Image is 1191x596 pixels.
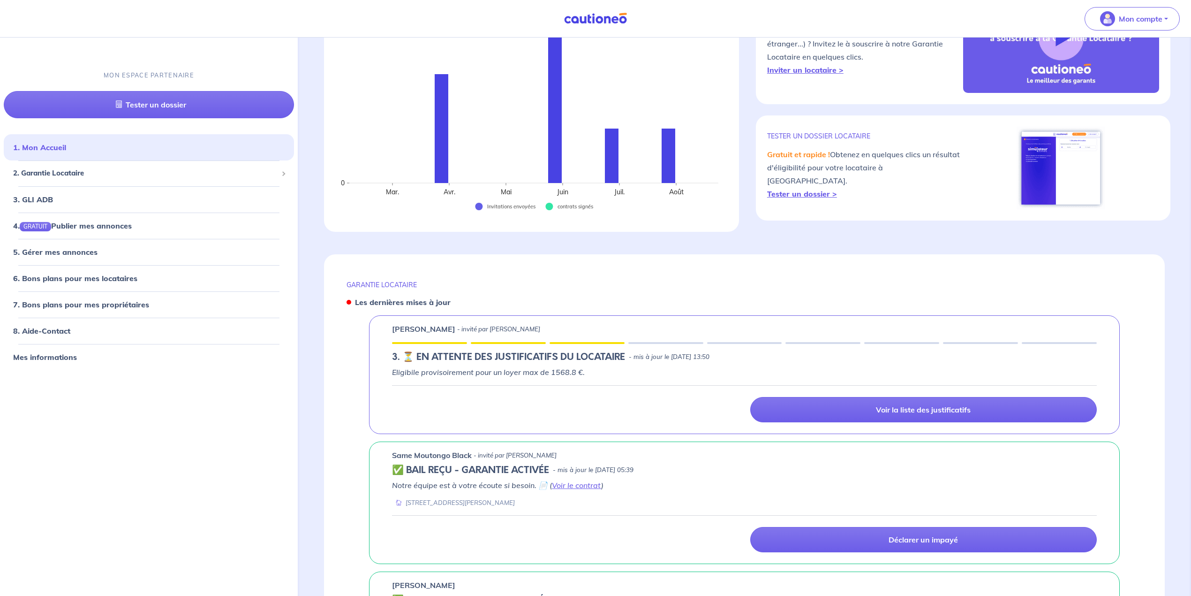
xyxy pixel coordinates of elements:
[767,148,963,200] p: Obtenez en quelques clics un résultat d'éligibilité pour votre locataire à [GEOGRAPHIC_DATA].
[767,150,830,159] em: Gratuit et rapide !
[4,164,294,183] div: 2. Garantie Locataire
[13,326,70,336] a: 8. Aide-Contact
[13,168,278,179] span: 2. Garantie Locataire
[444,188,455,196] text: Avr.
[13,352,77,362] a: Mes informations
[392,465,549,476] h5: ✅ BAIL REÇU - GARANTIE ACTIVÉE
[4,216,294,235] div: 4.GRATUITPublier mes annonces
[1017,127,1105,209] img: simulateur.png
[750,397,1097,422] a: Voir la liste des justificatifs
[889,535,958,544] p: Déclarer un impayé
[557,188,568,196] text: Juin
[4,321,294,340] div: 8. Aide-Contact
[4,190,294,209] div: 3. GLI ADB
[355,298,451,307] strong: Les dernières mises à jour
[1085,7,1180,31] button: illu_account_valid_menu.svgMon compte
[392,351,1097,363] div: state: RENTER-DOCUMENTS-IN-PENDING, Context: ,NULL-NO-CERTIFICATE
[13,274,137,283] a: 6. Bons plans pour mes locataires
[13,247,98,257] a: 5. Gérer mes annonces
[553,466,633,475] p: - mis à jour le [DATE] 05:39
[392,450,472,461] p: Same Moutongo Black
[392,498,515,507] div: [STREET_ADDRESS][PERSON_NAME]
[392,465,1097,476] div: state: CONTRACT-VALIDATED, Context: IN-MANAGEMENT,IN-MANAGEMENT
[392,351,625,363] h5: 3. ⏳️️ EN ATTENTE DES JUSTIFICATIFS DU LOCATAIRE
[4,295,294,314] div: 7. Bons plans pour mes propriétaires
[4,91,294,118] a: Tester un dossier
[4,138,294,157] div: 1. Mon Accueil
[457,325,540,334] p: - invité par [PERSON_NAME]
[474,451,557,460] p: - invité par [PERSON_NAME]
[13,221,132,230] a: 4.GRATUITPublier mes annonces
[876,405,971,414] p: Voir la liste des justificatifs
[4,243,294,261] div: 5. Gérer mes annonces
[4,269,294,288] div: 6. Bons plans pour mes locataires
[669,188,684,196] text: Août
[104,71,194,80] p: MON ESPACE PARTENAIRE
[13,143,66,152] a: 1. Mon Accueil
[501,188,512,196] text: Mai
[767,132,963,140] p: TESTER un dossier locataire
[392,323,455,335] p: [PERSON_NAME]
[392,367,585,377] em: Eligibile provisoirement pour un loyer max de 1568.8 €.
[4,348,294,367] div: Mes informations
[13,300,149,309] a: 7. Bons plans pour mes propriétaires
[767,65,844,75] a: Inviter un locataire >
[767,11,963,76] p: (cdd, indépendant, retraité, étudiant étranger...) ? Invitez le à souscrire à notre Garantie Loca...
[386,188,399,196] text: Mar.
[614,188,625,196] text: Juil.
[1119,13,1162,24] p: Mon compte
[1100,11,1115,26] img: illu_account_valid_menu.svg
[750,527,1097,552] a: Déclarer un impayé
[392,580,455,591] p: [PERSON_NAME]
[552,481,601,490] a: Voir le contrat
[341,179,345,187] text: 0
[347,281,1142,289] p: GARANTIE LOCATAIRE
[13,195,53,204] a: 3. GLI ADB
[560,13,631,24] img: Cautioneo
[767,189,837,199] a: Tester un dossier >
[392,481,603,490] em: Notre équipe est à votre écoute si besoin. 📄 ( )
[629,352,709,362] p: - mis à jour le [DATE] 13:50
